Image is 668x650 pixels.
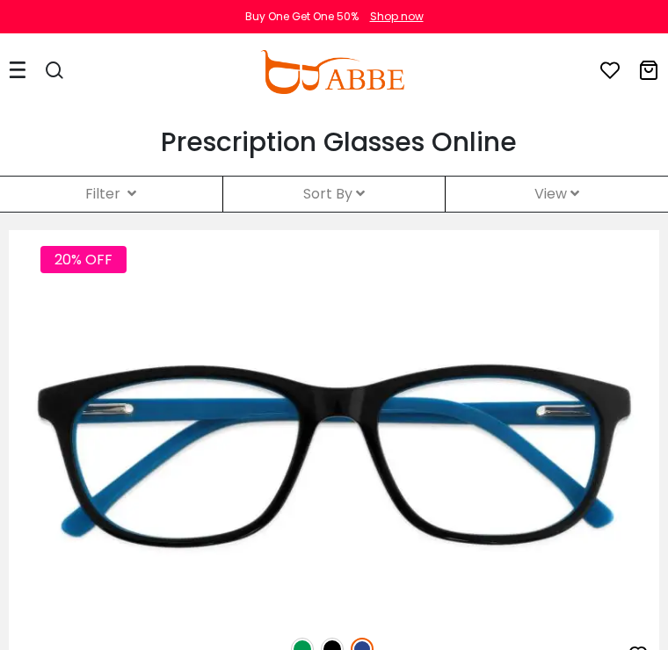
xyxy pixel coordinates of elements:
div: Shop now [370,9,424,25]
span: Sort By [303,184,365,204]
h1: Prescription Glasses Online [161,126,517,158]
a: Shop now [361,9,424,24]
span: View [534,184,579,204]
img: Blue Machovec - Acetate ,Eyeglasses [9,293,659,618]
img: abbeglasses.com [260,50,404,94]
div: Buy One Get One 50% [245,9,359,25]
span: 20% OFF [40,246,127,273]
